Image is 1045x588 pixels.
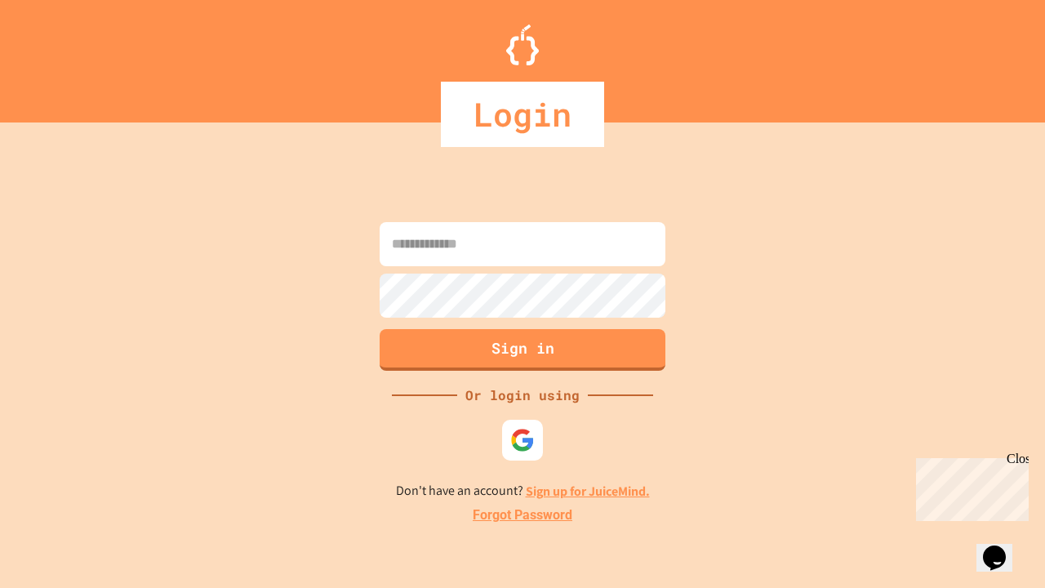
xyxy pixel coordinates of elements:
img: google-icon.svg [510,428,535,452]
iframe: chat widget [909,452,1029,521]
button: Sign in [380,329,665,371]
a: Sign up for JuiceMind. [526,483,650,500]
iframe: chat widget [976,523,1029,572]
p: Don't have an account? [396,481,650,501]
a: Forgot Password [473,506,572,525]
div: Chat with us now!Close [7,7,113,104]
div: Login [441,82,604,147]
img: Logo.svg [506,24,539,65]
div: Or login using [457,385,588,405]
